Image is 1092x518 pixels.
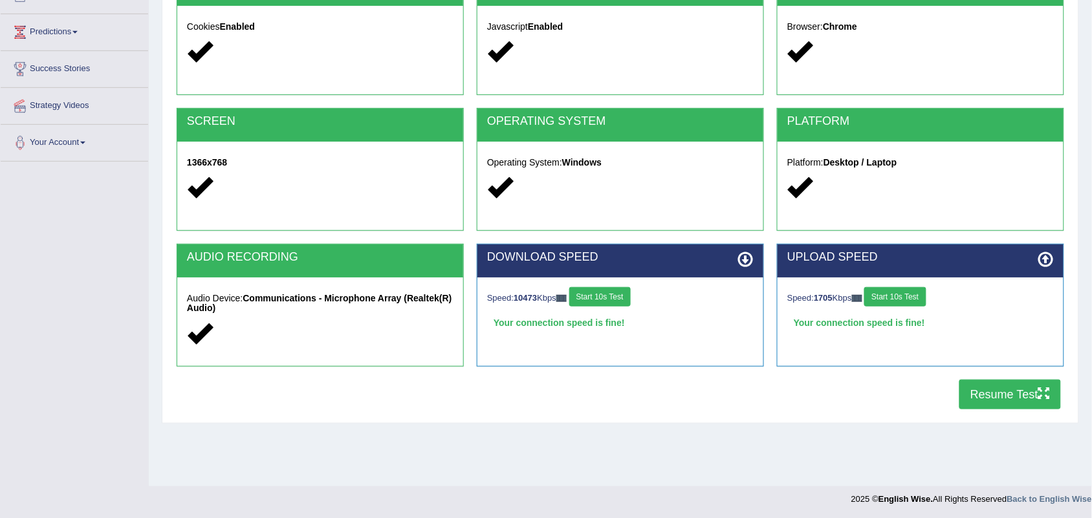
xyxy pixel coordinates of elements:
h5: Cookies [187,22,453,32]
div: Your connection speed is fine! [487,313,754,332]
strong: Enabled [528,21,563,32]
h5: Audio Device: [187,294,453,314]
strong: 10473 [514,293,537,303]
h5: Platform: [787,158,1054,167]
a: Your Account [1,125,148,157]
a: Success Stories [1,51,148,83]
a: Predictions [1,14,148,47]
h5: Operating System: [487,158,754,167]
strong: Communications - Microphone Array (Realtek(R) Audio) [187,293,452,313]
strong: Chrome [823,21,857,32]
h5: Browser: [787,22,1054,32]
div: Your connection speed is fine! [787,313,1054,332]
img: ajax-loader-fb-connection.gif [556,295,567,302]
img: ajax-loader-fb-connection.gif [852,295,862,302]
strong: Desktop / Laptop [824,157,897,167]
strong: Enabled [220,21,255,32]
button: Start 10s Test [569,287,631,307]
strong: Windows [562,157,602,167]
div: 2025 © All Rights Reserved [851,486,1092,505]
h2: PLATFORM [787,115,1054,128]
h2: AUDIO RECORDING [187,251,453,264]
strong: English Wise. [879,494,933,504]
button: Resume Test [959,380,1061,409]
h5: Javascript [487,22,754,32]
h2: UPLOAD SPEED [787,251,1054,264]
button: Start 10s Test [864,287,926,307]
a: Back to English Wise [1007,494,1092,504]
h2: DOWNLOAD SPEED [487,251,754,264]
strong: 1705 [814,293,833,303]
h2: OPERATING SYSTEM [487,115,754,128]
h2: SCREEN [187,115,453,128]
a: Strategy Videos [1,88,148,120]
div: Speed: Kbps [487,287,754,310]
strong: 1366x768 [187,157,227,167]
div: Speed: Kbps [787,287,1054,310]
